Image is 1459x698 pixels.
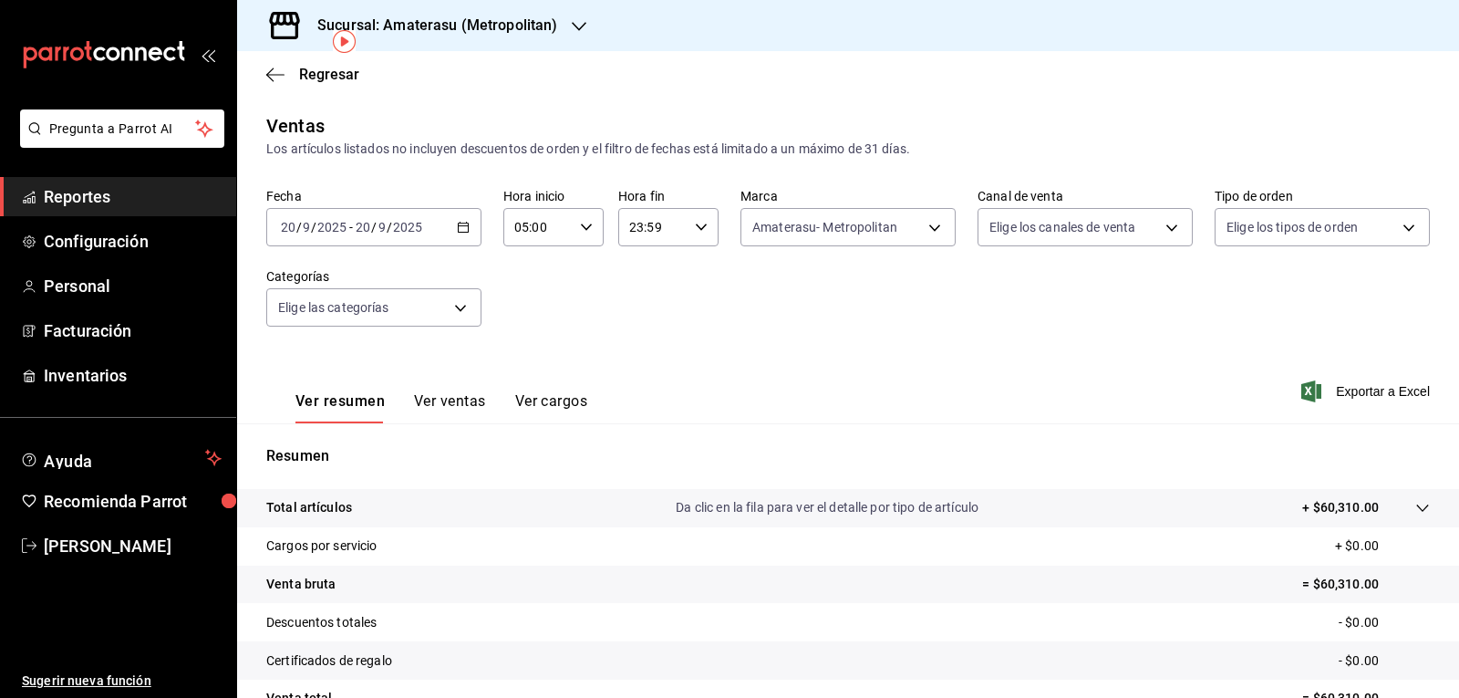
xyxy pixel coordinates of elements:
label: Canal de venta [978,190,1193,203]
span: Sugerir nueva función [22,672,222,691]
span: Inventarios [44,363,222,388]
div: navigation tabs [295,392,587,423]
span: Elige los canales de venta [989,218,1135,236]
button: Ver ventas [414,392,486,423]
p: Resumen [266,445,1430,467]
label: Marca [740,190,956,203]
label: Fecha [266,190,481,203]
span: Pregunta a Parrot AI [49,120,196,139]
p: Venta bruta [266,575,336,594]
input: -- [355,220,371,234]
button: Ver cargos [515,392,588,423]
button: Pregunta a Parrot AI [20,109,224,148]
input: ---- [392,220,423,234]
p: Total artículos [266,498,352,517]
input: ---- [316,220,347,234]
span: / [387,220,392,234]
span: [PERSON_NAME] [44,534,222,558]
p: = $60,310.00 [1302,575,1430,594]
span: Ayuda [44,447,198,469]
p: + $0.00 [1335,537,1430,556]
div: Ventas [266,112,325,140]
span: / [371,220,377,234]
label: Tipo de orden [1215,190,1430,203]
p: - $0.00 [1339,613,1430,632]
h3: Sucursal: Amaterasu (Metropolitan) [303,15,557,36]
span: Regresar [299,66,359,83]
button: Regresar [266,66,359,83]
span: Facturación [44,318,222,343]
span: Elige las categorías [278,298,389,317]
span: Personal [44,274,222,298]
span: Recomienda Parrot [44,489,222,514]
label: Categorías [266,270,481,283]
p: Certificados de regalo [266,651,392,671]
span: Elige los tipos de orden [1226,218,1358,236]
p: Da clic en la fila para ver el detalle por tipo de artículo [676,498,978,517]
img: Tooltip marker [333,30,356,53]
p: Descuentos totales [266,613,377,632]
span: Configuración [44,229,222,254]
button: open_drawer_menu [201,47,215,62]
p: + $60,310.00 [1302,498,1379,517]
p: - $0.00 [1339,651,1430,671]
input: -- [302,220,311,234]
label: Hora fin [618,190,719,203]
input: -- [280,220,296,234]
span: / [311,220,316,234]
p: Cargos por servicio [266,537,378,556]
button: Ver resumen [295,392,385,423]
div: Los artículos listados no incluyen descuentos de orden y el filtro de fechas está limitado a un m... [266,140,1430,159]
label: Hora inicio [503,190,604,203]
span: - [349,220,353,234]
span: Reportes [44,184,222,209]
span: Amaterasu- Metropolitan [752,218,897,236]
button: Exportar a Excel [1305,380,1430,402]
a: Pregunta a Parrot AI [13,132,224,151]
input: -- [378,220,387,234]
span: / [296,220,302,234]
